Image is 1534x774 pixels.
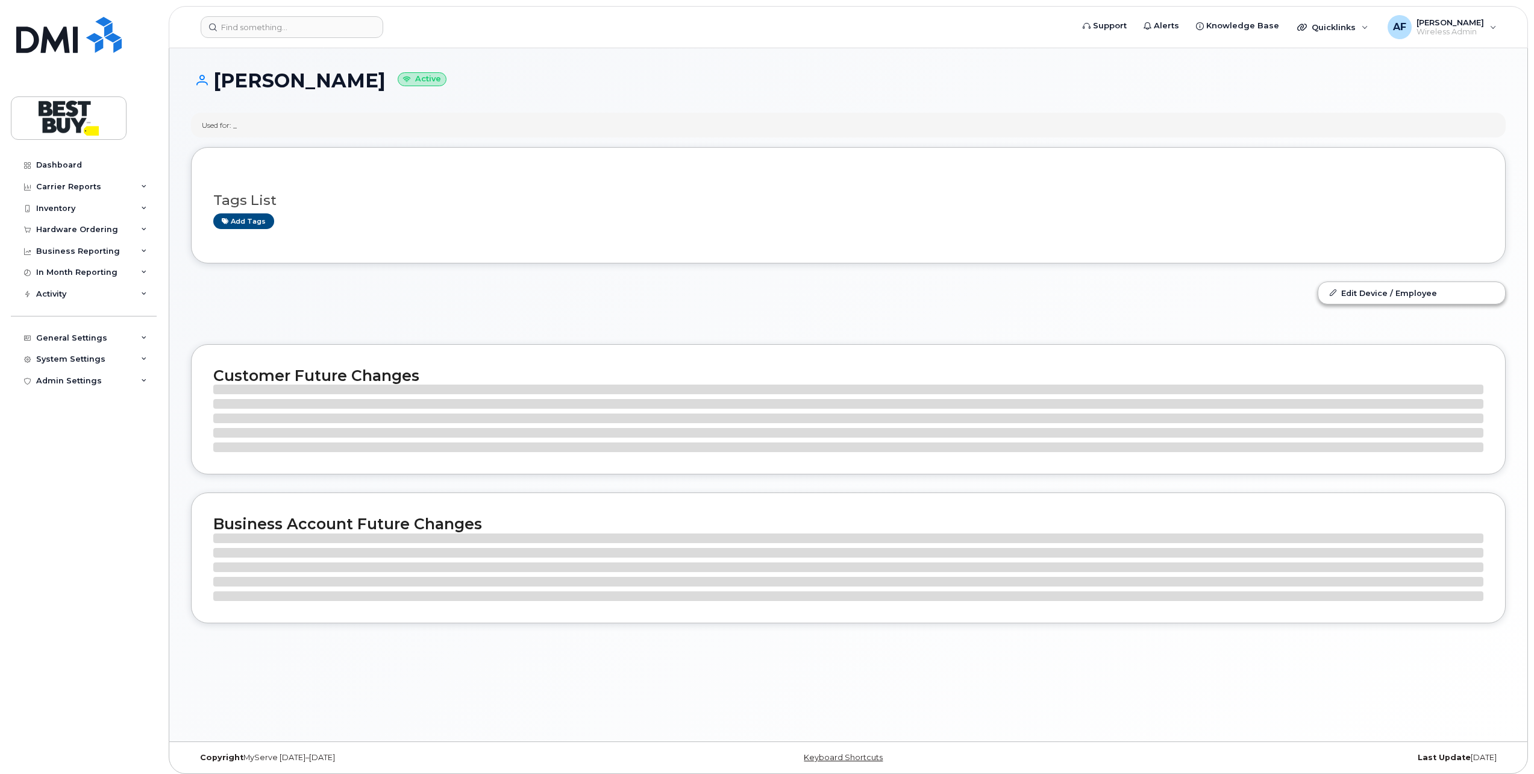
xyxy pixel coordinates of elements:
[213,213,274,228] a: Add tags
[213,367,1483,385] h2: Customer Future Changes
[202,120,237,130] div: Used for: _
[191,70,1506,91] h1: [PERSON_NAME]
[1318,282,1505,304] a: Edit Device / Employee
[213,193,1483,208] h3: Tags List
[213,515,1483,533] h2: Business Account Future Changes
[1068,753,1506,763] div: [DATE]
[398,72,446,86] small: Active
[1418,753,1471,762] strong: Last Update
[200,753,243,762] strong: Copyright
[804,753,883,762] a: Keyboard Shortcuts
[191,753,629,763] div: MyServe [DATE]–[DATE]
